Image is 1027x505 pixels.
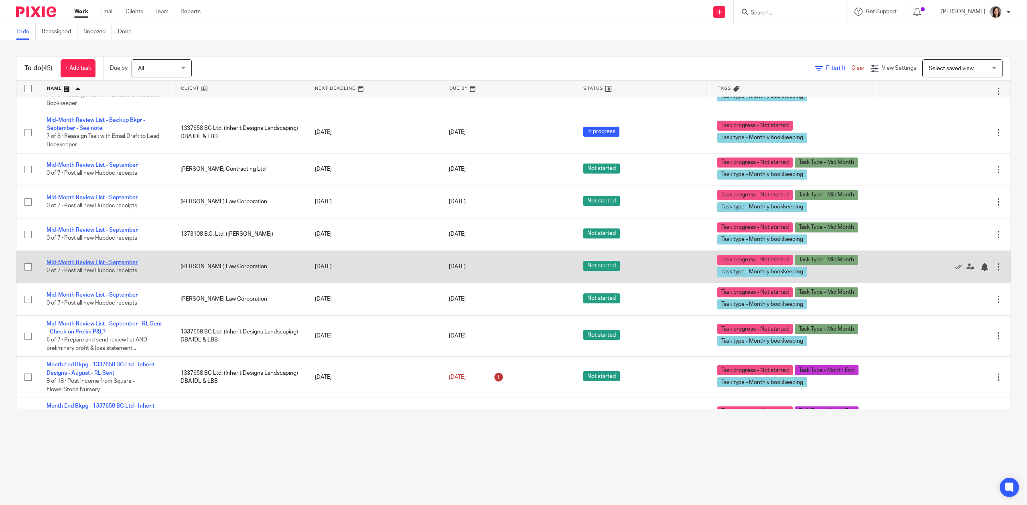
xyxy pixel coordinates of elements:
[307,315,441,357] td: [DATE]
[717,377,807,387] span: Task type - Monthly bookkeeping
[173,250,306,283] td: [PERSON_NAME] Law Corporation
[307,398,441,439] td: [DATE]
[717,158,793,168] span: Task progress - Not started
[717,287,793,297] span: Task progress - Not started
[173,283,306,315] td: [PERSON_NAME] Law Corporation
[583,293,620,303] span: Not started
[41,65,53,71] span: (45)
[449,296,466,302] span: [DATE]
[307,250,441,283] td: [DATE]
[851,65,865,71] a: Clear
[583,330,620,340] span: Not started
[795,255,858,265] span: Task Type - Mid Month
[449,166,466,172] span: [DATE]
[16,6,56,17] img: Pixie
[307,153,441,186] td: [DATE]
[47,227,138,233] a: Mid-Month Review List - September
[449,333,466,339] span: [DATE]
[795,324,858,334] span: Task Type - Mid Month
[717,336,807,346] span: Task type - Monthly bookkeeping
[717,222,793,232] span: Task progress - Not started
[826,65,851,71] span: Filter
[449,231,466,237] span: [DATE]
[42,24,77,40] a: Reassigned
[583,196,620,206] span: Not started
[126,8,143,16] a: Clients
[47,268,137,274] span: 0 of 7 · Post all new Hubdoc receipts
[717,190,793,200] span: Task progress - Not started
[866,9,897,14] span: Get Support
[100,8,114,16] a: Email
[47,134,159,148] span: 7 of 8 · Reassign Task with Email Draft to Lead Bookkeeper
[110,64,128,72] p: Due by
[449,264,466,269] span: [DATE]
[181,8,201,16] a: Reports
[173,218,306,250] td: 1373108 B.C. Ltd. ([PERSON_NAME])
[16,24,36,40] a: To do
[47,171,137,176] span: 0 of 7 · Post all new Hubdoc receipts
[307,218,441,250] td: [DATE]
[47,260,138,265] a: Mid-Month Review List - September
[47,236,137,241] span: 0 of 7 · Post all new Hubdoc receipts
[583,127,619,137] span: In progress
[718,86,731,91] span: Tags
[795,287,858,297] span: Task Type - Mid Month
[47,378,135,392] span: 8 of 18 · Post Income from Square - FlowerStone Nursery
[47,321,162,335] a: Mid-Month Review List - September - RL Sent - Check on Prelim P&L?
[717,406,793,416] span: Task progress - Not started
[989,6,1002,18] img: Danielle%20photo.jpg
[795,190,858,200] span: Task Type - Mid Month
[47,292,138,298] a: Mid-Month Review List - September
[47,403,164,425] a: Month End Bkpg - 1337658 BC Ltd - Inherit Designs - July - Tagged Wait for re-connection for RL
[717,255,793,265] span: Task progress - Not started
[47,301,137,306] span: 0 of 7 · Post all new Hubdoc receipts
[74,8,88,16] a: Work
[583,164,620,174] span: Not started
[717,170,807,180] span: Task type - Monthly bookkeeping
[47,362,154,376] a: Month End Bkpg - 1337658 BC Ltd - Inherit Designs - August - RL Sent
[717,324,793,334] span: Task progress - Not started
[795,158,858,168] span: Task Type - Mid Month
[717,365,793,375] span: Task progress - Not started
[47,337,147,351] span: 6 of 7 · Prepare and send review list AND preliminary profit & loss statement...
[307,357,441,398] td: [DATE]
[795,365,859,375] span: Task Type - Month End
[173,186,306,218] td: [PERSON_NAME] Law Corporation
[795,406,859,416] span: Task Type - Month End
[954,263,966,271] a: Mark as done
[449,374,466,380] span: [DATE]
[717,299,807,309] span: Task type - Monthly bookkeeping
[717,121,793,131] span: Task progress - Not started
[929,66,974,71] span: Select saved view
[47,162,138,168] a: Mid-Month Review List - September
[173,315,306,357] td: 1337658 BC Ltd. (Inherit Designs Landscaping) DBA IDL & LBB
[47,203,137,209] span: 0 of 7 · Post all new Hubdoc receipts
[24,64,53,73] h1: To do
[47,195,138,200] a: Mid-Month Review List - September
[307,112,441,153] td: [DATE]
[717,267,807,277] span: Task type - Monthly bookkeeping
[583,228,620,238] span: Not started
[882,65,916,71] span: View Settings
[307,186,441,218] td: [DATE]
[118,24,138,40] a: Done
[717,234,807,244] span: Task type - Monthly bookkeeping
[173,153,306,186] td: [PERSON_NAME] Contracting Ltd
[750,10,822,17] input: Search
[155,8,168,16] a: Team
[449,130,466,135] span: [DATE]
[941,8,985,16] p: [PERSON_NAME]
[839,65,845,71] span: (1)
[173,357,306,398] td: 1337658 BC Ltd. (Inherit Designs Landscaping) DBA IDL & LBB
[717,202,807,212] span: Task type - Monthly bookkeeping
[173,112,306,153] td: 1337658 BC Ltd. (Inherit Designs Landscaping) DBA IDL & LBB
[83,24,112,40] a: Snoozed
[795,222,858,232] span: Task Type - Mid Month
[307,283,441,315] td: [DATE]
[583,371,620,381] span: Not started
[583,261,620,271] span: Not started
[449,199,466,204] span: [DATE]
[61,59,95,77] a: + Add task
[173,398,306,439] td: 1337658 BC Ltd. (Inherit Designs Landscaping) DBA IDL & LBB
[47,117,145,131] a: Mid-Month Review List - Backup Bkpr - September - See note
